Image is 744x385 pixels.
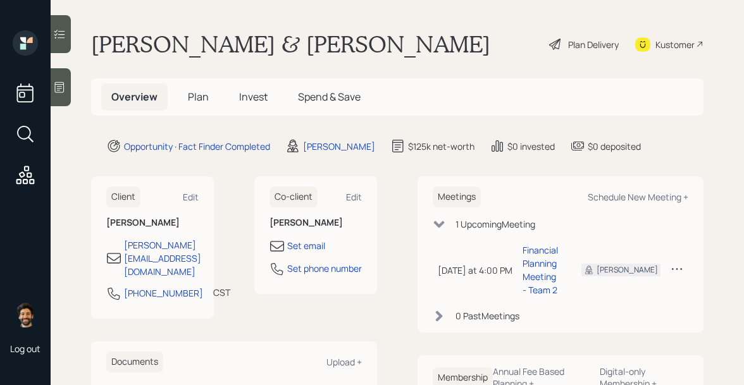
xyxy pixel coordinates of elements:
[523,243,561,296] div: Financial Planning Meeting - Team 2
[588,140,641,153] div: $0 deposited
[346,191,362,203] div: Edit
[106,217,199,228] h6: [PERSON_NAME]
[438,264,512,277] div: [DATE] at 4:00 PM
[111,90,158,104] span: Overview
[10,343,40,355] div: Log out
[213,286,230,299] div: CST
[106,186,140,207] h6: Client
[507,140,555,153] div: $0 invested
[326,356,362,368] div: Upload +
[287,239,325,252] div: Set email
[91,30,490,58] h1: [PERSON_NAME] & [PERSON_NAME]
[456,309,519,322] div: 0 Past Meeting s
[270,186,318,207] h6: Co-client
[270,217,362,228] h6: [PERSON_NAME]
[408,140,474,153] div: $125k net-worth
[188,90,209,104] span: Plan
[13,302,38,327] img: eric-schwartz-headshot.png
[287,262,362,275] div: Set phone number
[124,286,203,300] div: [PHONE_NUMBER]
[597,264,658,276] div: [PERSON_NAME]
[655,38,695,51] div: Kustomer
[588,191,688,203] div: Schedule New Meeting +
[183,191,199,203] div: Edit
[298,90,361,104] span: Spend & Save
[239,90,268,104] span: Invest
[124,140,270,153] div: Opportunity · Fact Finder Completed
[303,140,375,153] div: [PERSON_NAME]
[106,351,163,372] h6: Documents
[456,217,535,231] div: 1 Upcoming Meeting
[433,186,481,207] h6: Meetings
[568,38,619,51] div: Plan Delivery
[124,238,201,278] div: [PERSON_NAME][EMAIL_ADDRESS][DOMAIN_NAME]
